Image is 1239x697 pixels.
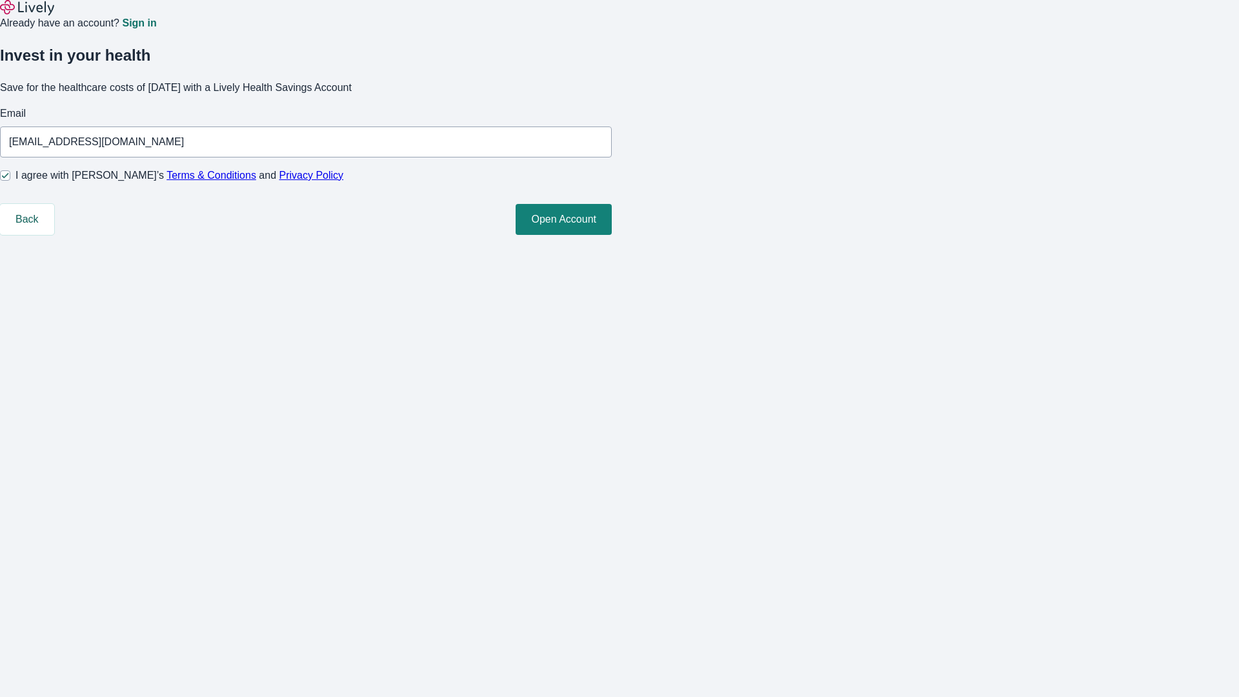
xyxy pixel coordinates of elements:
a: Privacy Policy [279,170,344,181]
a: Sign in [122,18,156,28]
span: I agree with [PERSON_NAME]’s and [15,168,343,183]
a: Terms & Conditions [166,170,256,181]
button: Open Account [516,204,612,235]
